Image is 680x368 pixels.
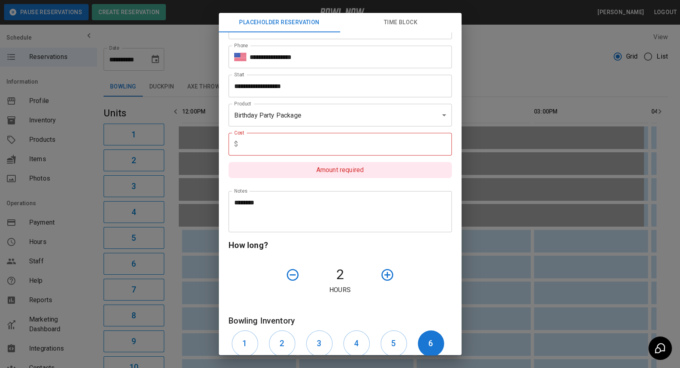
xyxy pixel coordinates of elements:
div: Birthday Party Package [229,104,452,126]
button: 2 [269,330,295,357]
h6: 6 [428,337,433,350]
input: Choose date, selected date is Sep 7, 2025 [229,75,446,97]
h6: 1 [242,337,247,350]
h6: 3 [317,337,321,350]
button: 5 [381,330,407,357]
button: 1 [232,330,258,357]
h6: How long? [229,239,452,252]
label: Phone [234,42,248,49]
button: 6 [418,330,444,357]
label: Start [234,71,244,78]
button: Time Block [340,13,462,32]
button: Select country [234,51,246,63]
h6: 5 [391,337,396,350]
h6: Bowling Inventory [229,314,452,327]
h4: 2 [303,266,377,283]
p: $ [234,139,238,149]
h6: 4 [354,337,358,350]
button: 4 [343,330,370,357]
p: Hours [229,285,452,295]
p: Amount required [229,162,452,178]
button: 3 [306,330,333,357]
h6: 2 [280,337,284,350]
button: Placeholder Reservation [219,13,340,32]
